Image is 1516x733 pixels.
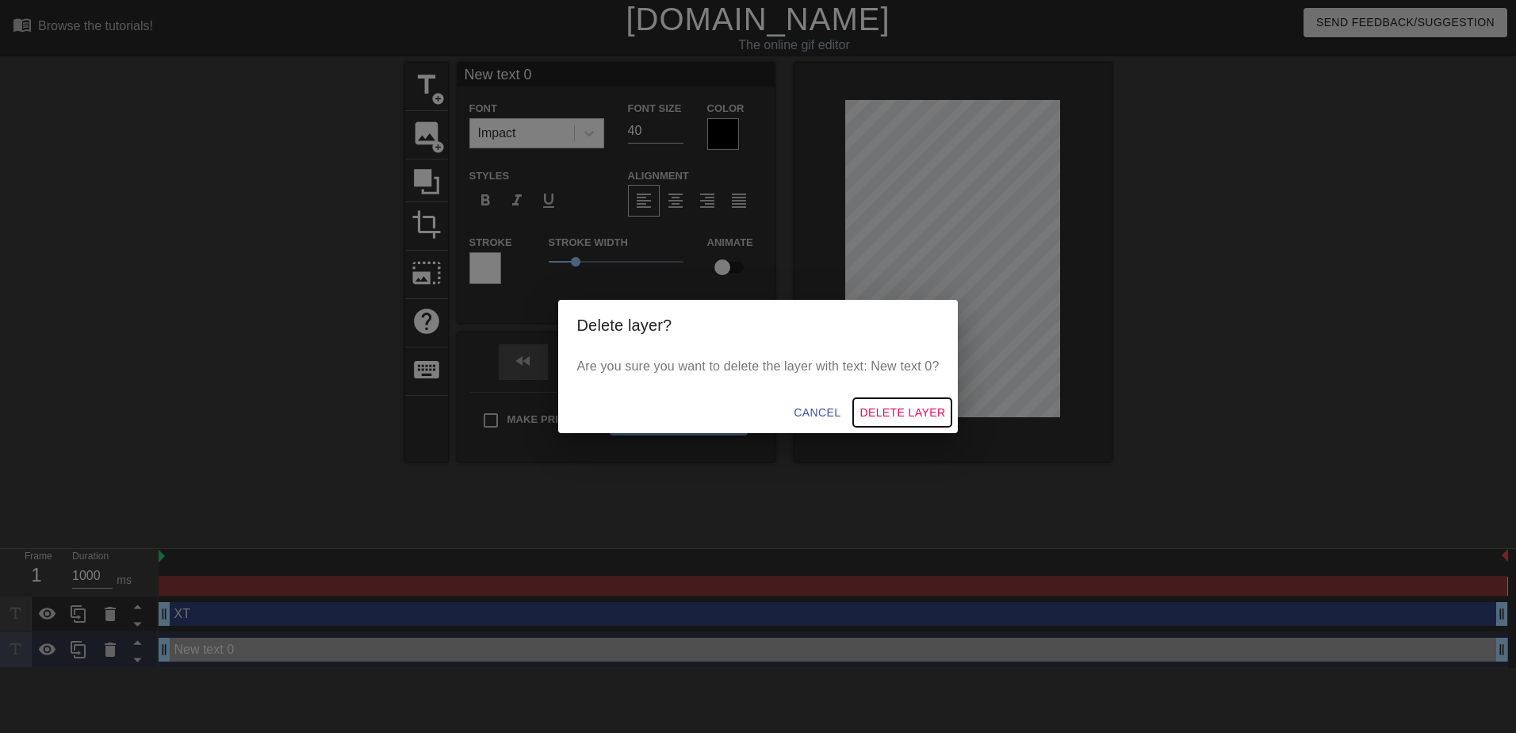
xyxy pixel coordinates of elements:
h2: Delete layer? [577,313,940,338]
span: Cancel [794,403,840,423]
button: Delete Layer [853,398,951,428]
p: Are you sure you want to delete the layer with text: New text 0? [577,357,940,376]
button: Cancel [787,398,847,428]
span: Delete Layer [859,403,945,423]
